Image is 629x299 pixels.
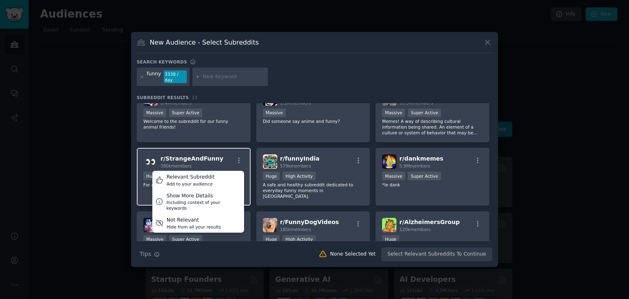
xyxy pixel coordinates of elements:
span: 120k members [399,227,430,232]
span: 579k members [280,163,311,168]
div: Massive [143,109,166,117]
span: r/ funnyIndia [280,155,320,162]
span: Subreddit Results [137,95,189,100]
div: High Activity [283,172,316,180]
div: Hide from all your results [167,224,221,230]
span: 5.9M members [399,163,430,168]
p: A safe and healthy subreddit dedicated to everyday funny moments in [GEOGRAPHIC_DATA]. [263,182,364,199]
span: r/ FunnyDogVideos [280,219,339,225]
h3: Search keywords [137,59,187,65]
span: r/ dankmemes [399,155,443,162]
div: None Selected Yet [330,251,376,258]
span: 185k members [280,227,311,232]
div: Not Relevant [167,217,221,224]
span: 23 [192,95,197,100]
div: Super Active [408,172,441,180]
input: New Keyword [203,73,265,81]
div: Huge [263,172,280,180]
div: Massive [382,172,405,180]
img: teenagers [143,218,158,232]
div: Huge [382,235,399,244]
div: Massive [143,235,166,244]
p: *le dank [382,182,483,188]
div: Including context of your keywords [166,199,241,211]
span: Tips [140,250,151,258]
img: FunnyDogVideos [263,218,277,232]
img: dankmemes [382,154,396,169]
img: StrangeAndFunny [143,154,158,169]
button: Tips [137,247,163,261]
div: Huge [143,172,161,180]
img: funnyIndia [263,154,277,169]
div: Show More Details [166,193,241,200]
h3: New Audience - Select Subreddits [150,38,259,47]
span: r/ AlzheimersGroup [399,219,459,225]
div: Massive [382,109,405,117]
div: Huge [263,235,280,244]
div: 3338 / day [164,70,187,84]
img: AlzheimersGroup [382,218,396,232]
p: Memes! A way of describing cultural information being shared. An element of a culture or system o... [382,118,483,136]
div: Super Active [169,109,202,117]
p: Did someone say anime and funny? [263,118,364,124]
p: Welcome to the subreddit for our funny animal friends! [143,118,244,130]
span: 380k members [161,163,192,168]
p: For All Things Strange And Funny [143,182,244,188]
div: Super Active [408,109,441,117]
div: Relevant Subreddit [167,174,215,181]
div: funny [147,70,161,84]
div: Add to your audience [167,181,215,187]
span: r/ StrangeAndFunny [161,155,223,162]
div: Massive [263,109,286,117]
div: Super Active [169,235,202,244]
div: High Activity [283,235,316,244]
